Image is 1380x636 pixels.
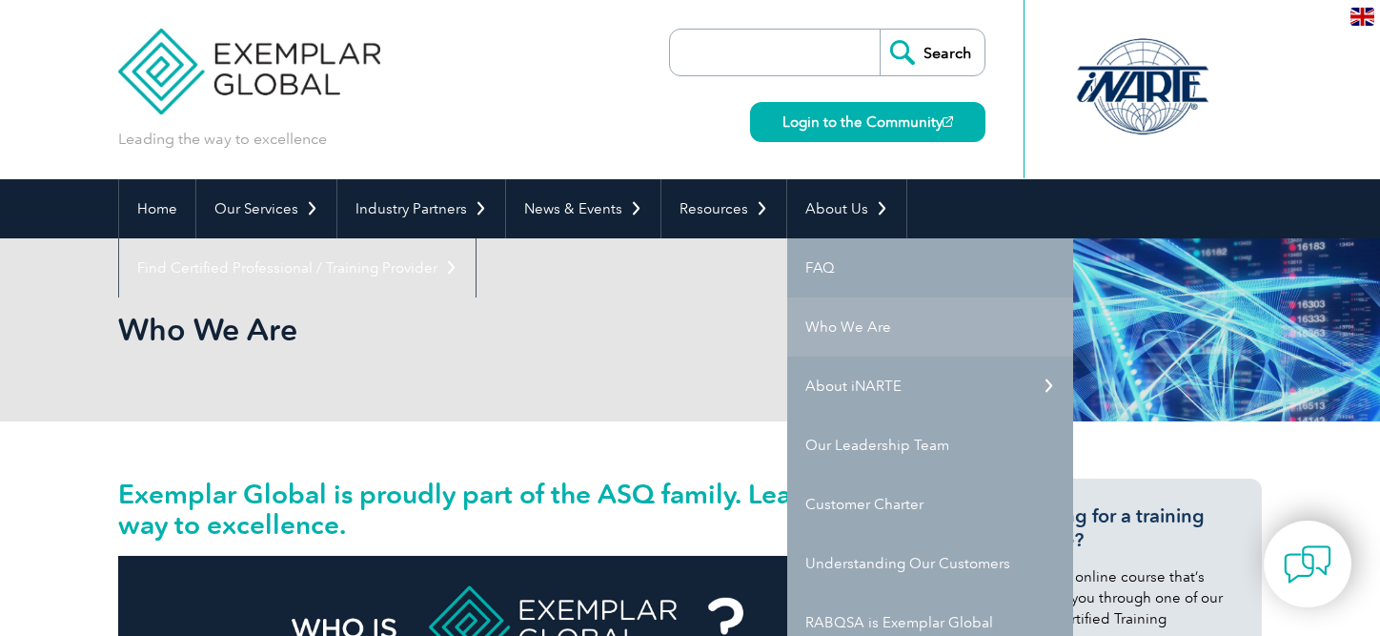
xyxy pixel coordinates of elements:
img: en [1350,8,1374,26]
a: Home [119,179,195,238]
a: Industry Partners [337,179,505,238]
h3: Looking for a training course? [1016,504,1233,552]
a: Understanding Our Customers [787,534,1073,593]
img: contact-chat.png [1284,541,1331,588]
a: Login to the Community [750,102,985,142]
a: Customer Charter [787,475,1073,534]
a: FAQ [787,238,1073,297]
input: Search [880,30,984,75]
a: News & Events [506,179,660,238]
a: Find Certified Professional / Training Provider [119,238,476,297]
a: About Us [787,179,906,238]
img: open_square.png [943,116,953,127]
p: Leading the way to excellence [118,129,327,150]
a: About iNARTE [787,357,1073,416]
a: Our Services [196,179,336,238]
a: Our Leadership Team [787,416,1073,475]
h2: Who We Are [118,315,919,345]
a: Who We Are [787,297,1073,357]
a: Resources [661,179,786,238]
h2: Exemplar Global is proudly part of the ASQ family. Leading the way to excellence. [118,479,919,540]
